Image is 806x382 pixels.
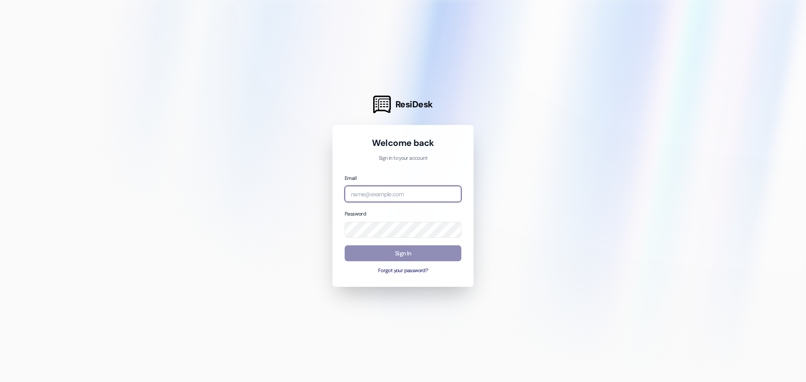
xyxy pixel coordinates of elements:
p: Sign in to your account [345,155,461,162]
label: Email [345,175,356,182]
img: ResiDesk Logo [373,96,391,113]
button: Sign In [345,245,461,262]
label: Password [345,210,366,217]
input: name@example.com [345,186,461,202]
button: Forgot your password? [345,267,461,275]
span: ResiDesk [395,99,433,110]
h1: Welcome back [345,137,461,149]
